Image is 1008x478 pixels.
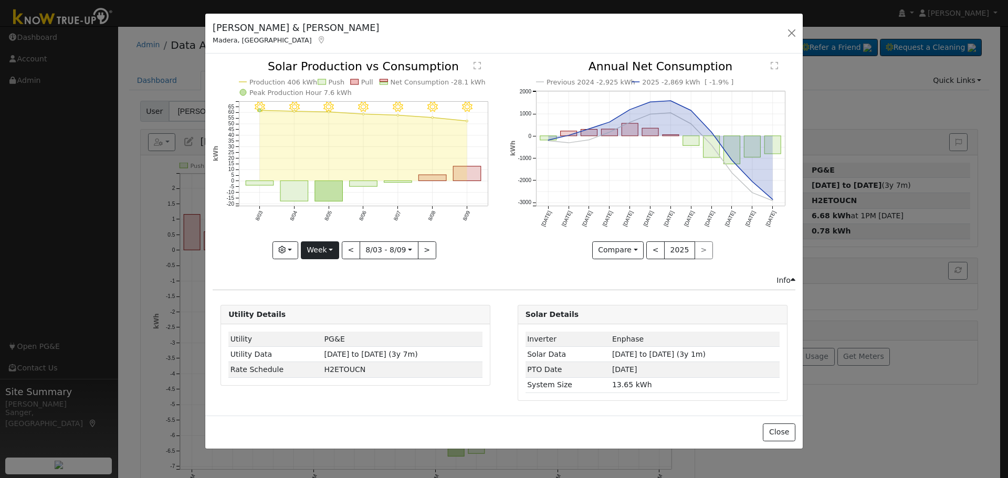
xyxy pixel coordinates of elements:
circle: onclick="" [607,130,612,134]
button: Close [763,423,795,441]
circle: onclick="" [546,139,550,143]
rect: onclick="" [350,181,377,187]
button: Week [301,241,339,259]
rect: onclick="" [280,181,308,201]
h5: [PERSON_NAME] & [PERSON_NAME] [213,21,379,35]
span: ID: 3424639, authorized: 01/14/25 [612,335,644,343]
text:  [474,61,481,70]
circle: onclick="" [566,141,571,145]
text: [DATE] [642,210,654,227]
text: Peak Production Hour 7.6 kWh [249,89,352,97]
text: -20 [227,201,235,207]
circle: onclick="" [750,179,754,184]
circle: onclick="" [648,100,652,104]
rect: onclick="" [764,136,781,154]
text: 45 [228,127,235,133]
text: Previous 2024 -2,925 kWh [547,78,635,86]
circle: onclick="" [293,111,295,113]
text: -1000 [518,155,531,161]
span: Madera, [GEOGRAPHIC_DATA] [213,36,312,44]
text: 55 [228,115,235,121]
text: 5 [232,173,235,178]
text: -15 [227,195,235,201]
i: 8/05 - Clear [324,102,334,112]
circle: onclick="" [730,171,734,175]
span: [DATE] to [DATE] (3y 1m) [612,350,706,358]
circle: onclick="" [689,122,693,126]
div: Info [776,275,795,286]
span: V [324,365,366,374]
text: 8/07 [393,210,402,222]
text: 10 [228,167,235,173]
button: 2025 [664,241,695,259]
text: Solar Production vs Consumption [268,60,459,73]
text: [DATE] [540,210,552,227]
text: 8/06 [358,210,367,222]
text: [DATE] [663,210,675,227]
text: Push [329,78,345,86]
circle: onclick="" [668,111,673,115]
text: Net Consumption -28.1 kWh [391,78,486,86]
text: 0 [232,178,235,184]
rect: onclick="" [683,136,699,146]
text: [DATE] [581,210,593,227]
rect: onclick="" [454,166,481,181]
rect: onclick="" [744,136,760,157]
text: [DATE] [703,210,716,227]
text:  [771,61,778,70]
text: 2025 -2,869 kWh [ -1.9% ] [642,78,733,86]
text: [DATE] [622,210,634,227]
text: 50 [228,121,235,127]
span: [DATE] [612,365,637,374]
rect: onclick="" [663,135,679,136]
circle: onclick="" [362,113,364,115]
span: 13.65 kWh [612,380,652,389]
circle: onclick="" [328,111,330,113]
rect: onclick="" [703,136,719,157]
circle: onclick="" [546,138,550,142]
text: 8/08 [427,210,437,222]
circle: onclick="" [771,199,775,203]
text: 25 [228,150,235,155]
td: Inverter [526,332,611,347]
span: ID: 8014671, authorized: 09/09/22 [324,335,345,343]
td: Utility [228,332,322,347]
td: Rate Schedule [228,362,322,377]
button: < [342,241,360,259]
text: Production 406 kWh [249,78,317,86]
rect: onclick="" [723,136,740,164]
circle: onclick="" [397,114,399,116]
text: [DATE] [601,210,613,227]
circle: onclick="" [709,143,713,147]
text: Annual Net Consumption [588,60,732,73]
circle: onclick="" [587,138,591,142]
rect: onclick="" [419,175,447,181]
rect: onclick="" [315,181,343,201]
text: kWh [212,146,219,162]
i: 8/03 - Clear [255,102,265,112]
text: 65 [228,104,235,110]
text: [DATE] [723,210,736,227]
text: kWh [509,141,517,156]
circle: onclick="" [258,109,261,112]
i: 8/06 - Clear [358,102,369,112]
text: 30 [228,144,235,150]
text: Pull [361,78,373,86]
button: > [418,241,436,259]
button: Compare [592,241,644,259]
text: 35 [228,138,235,144]
text: 2000 [519,89,531,94]
circle: onclick="" [607,120,612,124]
circle: onclick="" [750,191,754,195]
text: 15 [228,161,235,167]
circle: onclick="" [771,198,775,202]
text: 60 [228,110,235,115]
i: 8/09 - Clear [462,102,472,112]
text: 1000 [519,111,531,117]
text: 20 [228,155,235,161]
text: -10 [227,189,235,195]
text: -2000 [518,178,531,184]
td: PTO Date [526,362,611,377]
rect: onclick="" [384,181,412,183]
circle: onclick="" [587,127,591,131]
